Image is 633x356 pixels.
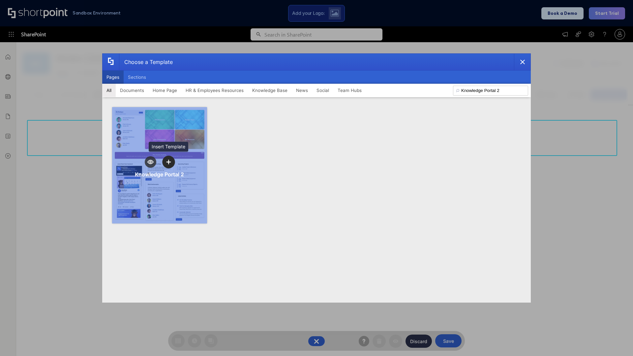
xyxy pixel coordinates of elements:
[102,53,531,303] div: template selector
[333,84,366,97] button: Team Hubs
[453,86,528,96] input: Search
[292,84,312,97] button: News
[102,84,116,97] button: All
[135,171,184,178] div: Knowledge Portal 2
[148,84,181,97] button: Home Page
[600,324,633,356] iframe: Chat Widget
[119,54,173,70] div: Choose a Template
[124,71,150,84] button: Sections
[312,84,333,97] button: Social
[181,84,248,97] button: HR & Employees Resources
[102,71,124,84] button: Pages
[248,84,292,97] button: Knowledge Base
[116,84,148,97] button: Documents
